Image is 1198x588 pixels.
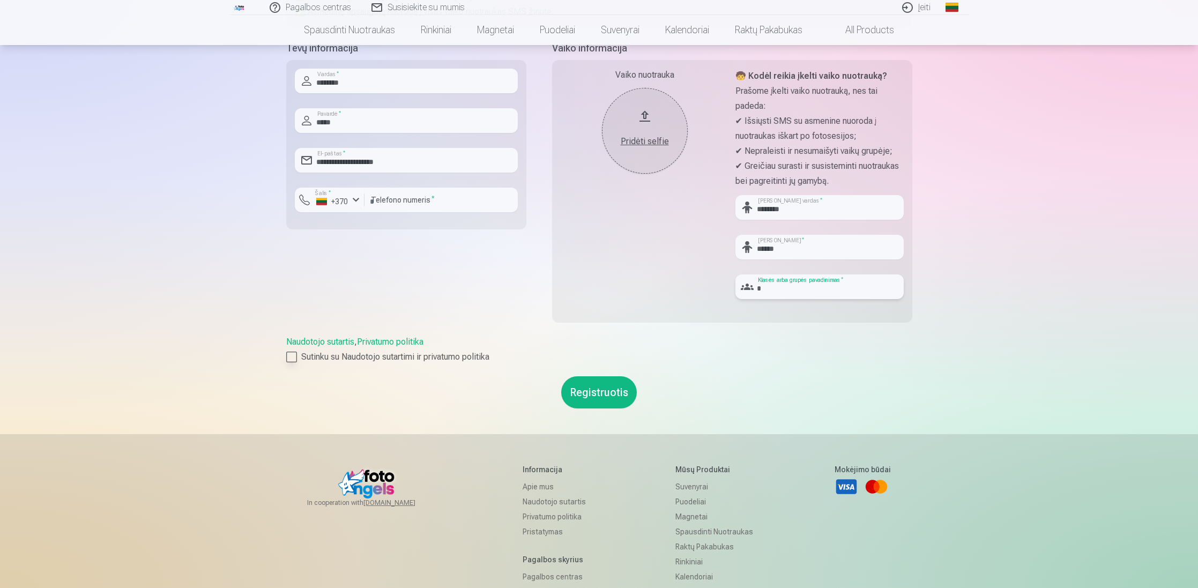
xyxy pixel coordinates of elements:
[675,524,753,539] a: Spausdinti nuotraukas
[675,464,753,475] h5: Mūsų produktai
[675,494,753,509] a: Puodeliai
[312,189,334,197] label: Šalis
[735,71,887,81] strong: 🧒 Kodėl reikia įkelti vaiko nuotrauką?
[815,15,907,45] a: All products
[464,15,527,45] a: Magnetai
[286,41,526,56] h5: Tėvų informacija
[675,479,753,494] a: Suvenyrai
[523,464,594,475] h5: Informacija
[357,337,423,347] a: Privatumo politika
[675,539,753,554] a: Raktų pakabukas
[316,196,348,207] div: +370
[735,159,904,189] p: ✔ Greičiau surasti ir susisteminti nuotraukas bei pagreitinti jų gamybą.
[286,337,354,347] a: Naudotojo sutartis
[602,88,688,174] button: Pridėti selfie
[363,498,441,507] a: [DOMAIN_NAME]
[722,15,815,45] a: Raktų pakabukas
[735,84,904,114] p: Prašome įkelti vaiko nuotrauką, nes tai padeda:
[523,494,594,509] a: Naudotojo sutartis
[588,15,652,45] a: Suvenyrai
[286,351,912,363] label: Sutinku su Naudotojo sutartimi ir privatumo politika
[675,509,753,524] a: Magnetai
[865,475,888,498] a: Mastercard
[561,69,729,81] div: Vaiko nuotrauka
[613,135,677,148] div: Pridėti selfie
[523,479,594,494] a: Apie mus
[652,15,722,45] a: Kalendoriai
[295,188,364,212] button: Šalis*+370
[835,475,858,498] a: Visa
[527,15,588,45] a: Puodeliai
[735,144,904,159] p: ✔ Nepraleisti ir nesumaišyti vaikų grupėje;
[523,554,594,565] h5: Pagalbos skyrius
[835,464,891,475] h5: Mokėjimo būdai
[561,376,637,408] button: Registruotis
[523,509,594,524] a: Privatumo politika
[552,41,912,56] h5: Vaiko informacija
[523,569,594,584] a: Pagalbos centras
[234,4,245,11] img: /fa2
[291,15,408,45] a: Spausdinti nuotraukas
[735,114,904,144] p: ✔ Išsiųsti SMS su asmenine nuoroda į nuotraukas iškart po fotosesijos;
[286,336,912,363] div: ,
[675,569,753,584] a: Kalendoriai
[675,554,753,569] a: Rinkiniai
[408,15,464,45] a: Rinkiniai
[523,524,594,539] a: Pristatymas
[307,498,441,507] span: In cooperation with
